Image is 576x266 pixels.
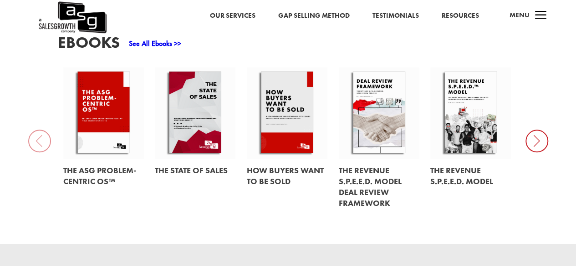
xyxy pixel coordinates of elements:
[531,7,550,25] span: a
[58,35,120,55] h3: EBooks
[129,39,181,48] a: See All Ebooks >>
[372,10,418,22] a: Testimonials
[509,10,529,20] span: Menu
[209,10,255,22] a: Our Services
[441,10,479,22] a: Resources
[278,10,349,22] a: Gap Selling Method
